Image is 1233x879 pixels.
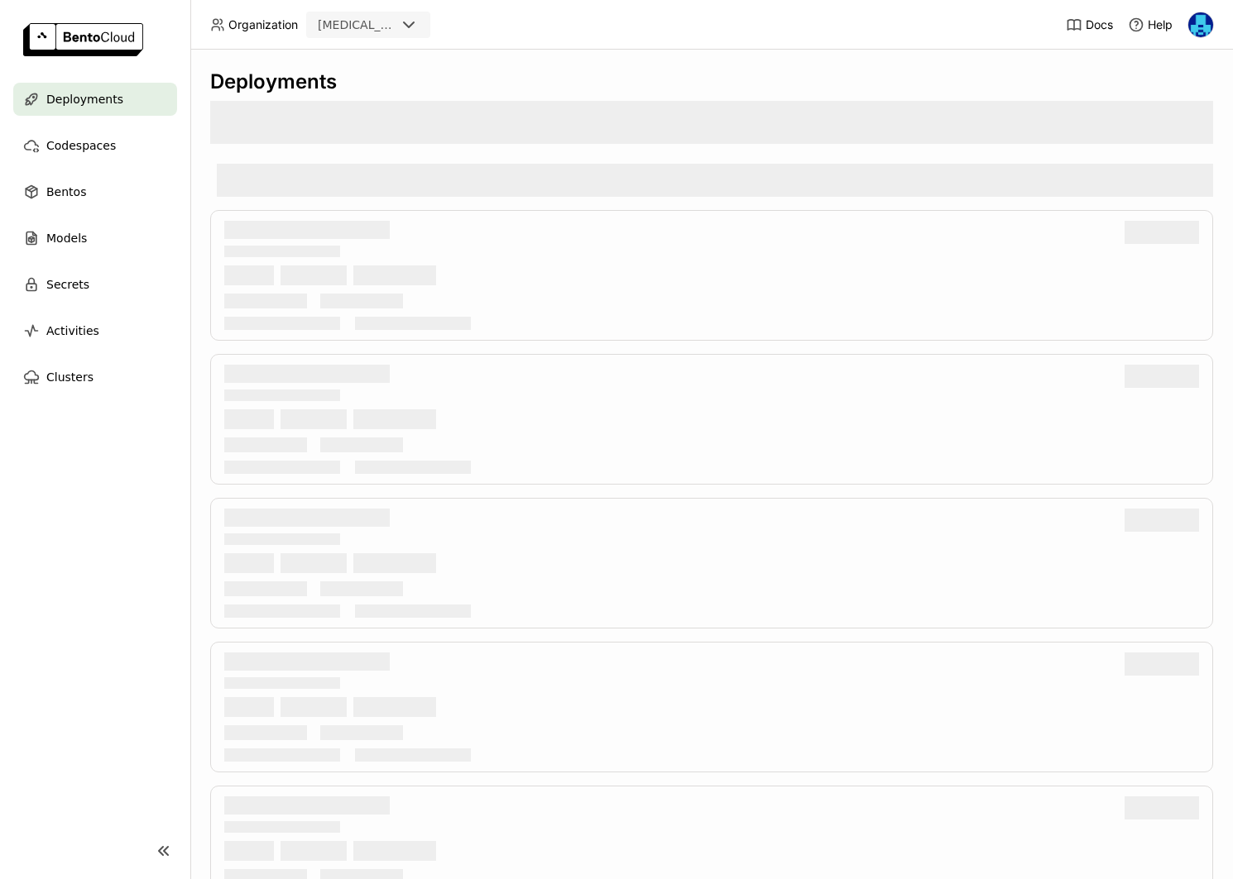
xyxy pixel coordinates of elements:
span: Clusters [46,367,94,387]
a: Clusters [13,361,177,394]
div: Help [1128,17,1173,33]
span: Docs [1086,17,1113,32]
span: Codespaces [46,136,116,155]
a: Deployments [13,83,177,116]
a: Bentos [13,175,177,208]
a: Secrets [13,268,177,301]
span: Secrets [46,275,89,294]
a: Docs [1066,17,1113,33]
input: Selected revia. [397,17,399,34]
span: Help [1148,17,1173,32]
span: Organization [228,17,298,32]
span: Models [46,228,87,248]
span: Bentos [46,182,86,202]
div: [MEDICAL_DATA] [318,17,396,33]
a: Models [13,222,177,255]
a: Codespaces [13,129,177,162]
span: Deployments [46,89,123,109]
a: Activities [13,314,177,347]
span: Activities [46,321,99,341]
img: Yi Guo [1188,12,1213,37]
img: logo [23,23,143,56]
div: Deployments [210,69,1213,94]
